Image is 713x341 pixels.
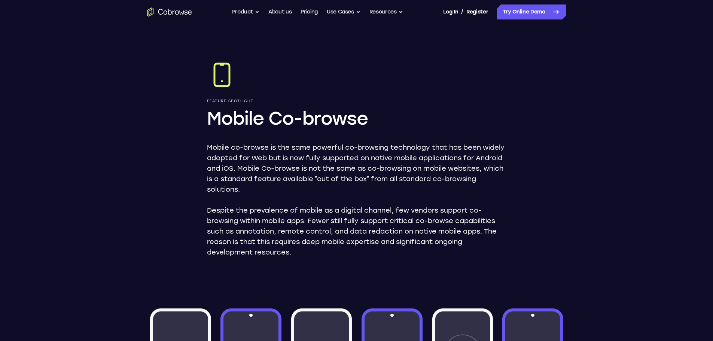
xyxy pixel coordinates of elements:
[443,4,458,19] a: Log In
[232,4,260,19] button: Product
[268,4,292,19] a: About us
[327,4,360,19] button: Use Cases
[301,4,318,19] a: Pricing
[207,60,237,90] img: Mobile Co-browse
[497,4,566,19] a: Try Online Demo
[207,142,506,195] p: Mobile co-browse is the same powerful co-browsing technology that has been widely adopted for Web...
[461,7,463,16] span: /
[207,205,506,258] p: Despite the prevalence of mobile as a digital channel, few vendors support co-browsing within mob...
[207,106,506,130] h1: Mobile Co-browse
[369,4,403,19] button: Resources
[147,7,192,16] a: Go to the home page
[466,4,488,19] a: Register
[207,99,506,103] p: Feature Spotlight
